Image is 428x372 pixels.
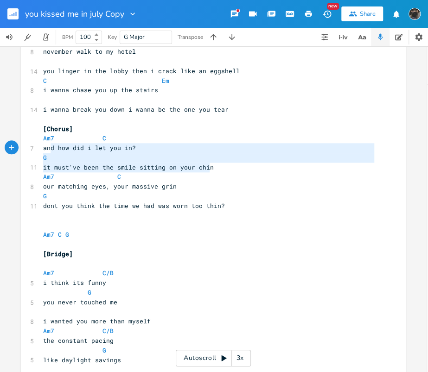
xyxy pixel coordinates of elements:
span: Am7 [43,327,54,335]
span: C/B [102,269,114,277]
span: i wanna chase you up the stairs [43,86,158,94]
span: november walk to my hotel [43,47,136,56]
div: Transpose [178,34,203,40]
span: [Chorus] [43,125,73,133]
span: i wanna break you down i wanna be the one you tear [43,105,229,113]
span: you kissed me in july Copy [25,10,124,18]
span: and how did i let you in? [43,144,136,152]
span: our matching eyes, your massive grin [43,182,177,190]
span: Am7 [43,172,54,181]
img: August Tyler Gallant [409,8,421,20]
span: C [102,134,106,142]
span: G [43,153,47,162]
div: Autoscroll [176,350,251,366]
div: Share [360,10,376,18]
span: G [88,288,91,296]
span: G [102,346,106,354]
span: [Bridge] [43,250,73,258]
span: Am7 [43,134,54,142]
span: you never touched me [43,298,117,306]
button: New [318,6,336,22]
span: Em [162,76,169,85]
span: G Major [124,33,145,41]
span: i wanted you more than myself [43,317,151,325]
div: BPM [62,35,73,40]
div: New [327,3,339,10]
span: you linger in the lobby then i crack like an eggshell [43,67,240,75]
span: Am7 [43,230,54,239]
div: Key [108,34,117,40]
span: the constant pacing [43,336,114,345]
span: it must've been the smile sitting on your chin [43,163,214,171]
span: G [43,192,47,200]
span: like daylight savings [43,356,121,364]
button: Share [341,6,383,21]
span: C [43,76,47,85]
span: G [65,230,69,239]
span: C/B [102,327,114,335]
div: 3x [232,350,249,366]
span: dont you think the time we had was worn too thin? [43,202,225,210]
span: Am7 [43,269,54,277]
span: i think its funny [43,278,106,287]
span: C [58,230,62,239]
span: C [117,172,121,181]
